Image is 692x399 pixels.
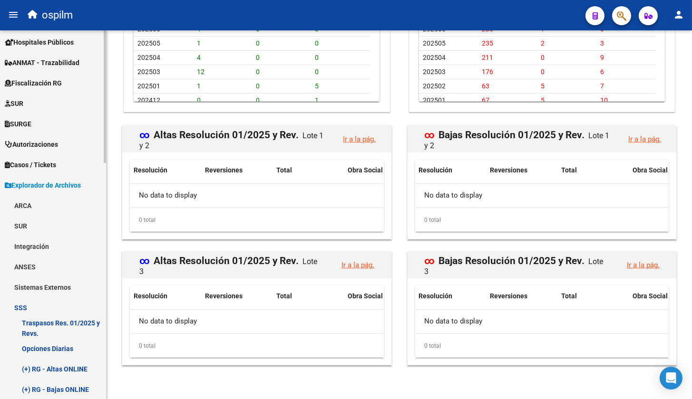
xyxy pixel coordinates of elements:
[425,129,435,141] span: ∞
[205,166,243,174] span: Reversiones
[600,96,608,104] span: 10
[197,82,201,90] span: 1
[600,68,604,76] span: 6
[137,96,160,104] span: 202412
[137,54,160,61] span: 202504
[562,292,577,300] span: Total
[42,5,73,26] span: ospilm
[137,82,160,90] span: 202501
[344,286,415,306] datatable-header-cell: Obra Social Origen
[201,160,273,180] datatable-header-cell: Reversiones
[197,96,201,104] span: 0
[5,78,62,88] span: Fiscalización RG
[482,82,489,90] span: 63
[600,82,604,90] span: 7
[425,255,435,266] span: ∞
[558,160,629,180] datatable-header-cell: Total
[139,255,150,266] span: ∞
[139,248,326,276] mat-card-title: Altas Resolución 01/2025 y Rev.
[348,166,405,174] span: Obra Social Origen
[482,68,493,76] span: 176
[334,256,382,274] button: Ir a la pág.
[130,208,384,232] div: 0 total
[139,123,328,150] mat-card-title: Altas Resolución 01/2025 y Rev.
[621,130,667,148] button: Ir a la pág.
[541,68,545,76] span: 0
[5,119,31,129] span: SURGE
[423,39,446,47] span: 202505
[137,39,160,47] span: 202505
[558,286,629,306] datatable-header-cell: Total
[5,139,58,150] span: Autorizaciones
[137,68,160,76] span: 202503
[600,54,604,61] span: 9
[315,68,319,76] span: 0
[490,292,528,300] span: Reversiones
[256,39,260,47] span: 0
[541,39,545,47] span: 2
[423,54,446,61] span: 202504
[487,286,558,306] datatable-header-cell: Reversiones
[415,334,669,358] div: 0 total
[415,208,669,232] div: 0 total
[415,310,669,333] div: No data to display
[541,82,545,90] span: 5
[5,57,79,68] span: ANMAT - Trazabilidad
[415,286,487,306] datatable-header-cell: Resolución
[482,54,493,61] span: 211
[541,54,545,61] span: 0
[415,160,487,180] datatable-header-cell: Resolución
[673,9,684,20] mat-icon: person
[343,135,376,143] a: Ir a la pág.
[315,82,319,90] span: 5
[344,160,415,180] datatable-header-cell: Obra Social Origen
[134,292,167,300] span: Resolución
[276,166,292,174] span: Total
[273,286,344,306] datatable-header-cell: Total
[276,292,292,300] span: Total
[5,160,56,170] span: Casos / Tickets
[660,367,682,389] div: Open Intercom Messenger
[130,286,201,306] datatable-header-cell: Resolución
[130,310,383,333] div: No data to display
[5,37,74,47] span: Hospitales Públicos
[425,123,614,150] mat-card-title: Bajas Resolución 01/2025 y Rev.
[315,39,319,47] span: 0
[130,334,384,358] div: 0 total
[415,184,669,208] div: No data to display
[541,96,545,104] span: 5
[423,96,446,104] span: 202501
[419,166,453,174] span: Resolución
[315,54,319,61] span: 0
[423,82,446,90] span: 202502
[482,39,493,47] span: 235
[490,166,528,174] span: Reversiones
[139,129,150,141] span: ∞
[600,39,604,47] span: 3
[5,98,23,109] span: SUR
[482,96,489,104] span: 67
[5,180,81,190] span: Explorador de Archivos
[487,160,558,180] datatable-header-cell: Reversiones
[8,9,19,20] mat-icon: menu
[619,256,667,274] button: Ir a la pág.
[256,68,260,76] span: 0
[130,160,201,180] datatable-header-cell: Resolución
[425,248,612,276] mat-card-title: Bajas Resolución 01/2025 y Rev.
[256,82,260,90] span: 0
[197,39,201,47] span: 1
[423,68,446,76] span: 202503
[197,68,205,76] span: 12
[419,292,453,300] span: Resolución
[256,54,260,61] span: 0
[130,184,383,208] div: No data to display
[348,292,405,300] span: Obra Social Origen
[273,160,344,180] datatable-header-cell: Total
[134,166,167,174] span: Resolución
[562,166,577,174] span: Total
[205,292,243,300] span: Reversiones
[197,54,201,61] span: 4
[201,286,273,306] datatable-header-cell: Reversiones
[315,96,319,104] span: 1
[341,261,374,269] a: Ir a la pág.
